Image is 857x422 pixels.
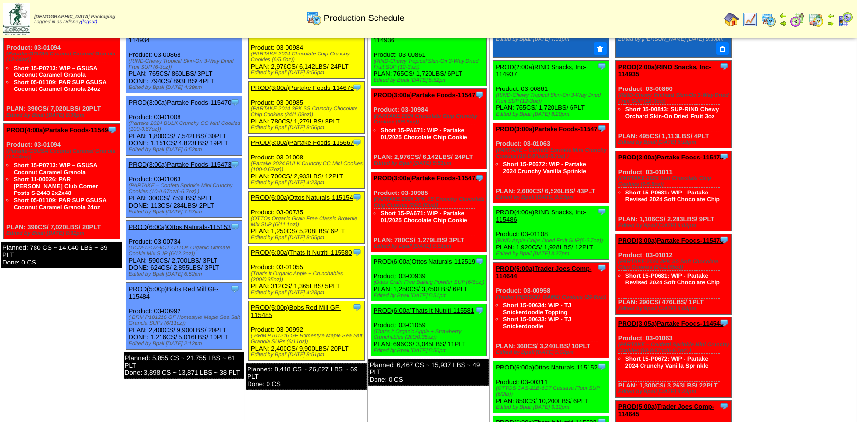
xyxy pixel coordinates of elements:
div: (Ottos Grain Free Baking Powder SUP (6/8oz)) [374,280,487,285]
img: Tooltip [230,97,240,107]
a: Short 15-PA671: WIP - Partake 01/2025 Chocolate Chip Cookie [381,210,467,224]
a: (logout) [81,19,97,25]
div: Planned: 5,855 CS ~ 21,755 LBS ~ 61 PLT Done: 3,898 CS ~ 13,871 LBS ~ 38 PLT [124,352,245,379]
a: Short 15-P0681: WIP - Partake Revised 2024 Soft Chocolate Chip [625,272,720,286]
img: arrowleft.gif [827,12,835,19]
div: (PARTAKE 2024 Chocolate Chip Crunchy Cookies (6/5.5oz)) [374,113,487,125]
div: Product: 03-00860 PLAN: 495CS / 1,113LBS / 4PLT [615,60,732,148]
a: PROD(3:00a)Partake Foods-115667 [251,139,354,146]
img: Tooltip [352,247,362,257]
a: PROD(6:00a)Thats It Nutriti-115581 [374,307,474,314]
a: PROD(5:00p)Bobs Red Mill GF-115485 [251,304,341,318]
img: home.gif [724,12,739,27]
div: Edited by Bpali [DATE] 7:57pm [129,209,242,215]
a: Short 15-P0713: WIP – GSUSA Coconut Caramel Granola [14,65,97,78]
a: PROD(6:00a)Ottos Naturals-115153 [129,223,231,230]
img: Tooltip [352,83,362,92]
div: Edited by Bpali [DATE] 5:52pm [374,77,487,83]
img: arrowright.gif [779,19,787,27]
img: zoroco-logo-small.webp [3,3,30,35]
img: arrowright.gif [827,19,835,27]
div: Product: 03-00984 PLAN: 2,976CS / 6,142LBS / 24PLT [371,89,487,169]
div: (That's It Organic Apple + Strawberry Crunchables (200/0.35oz)) [374,329,487,340]
div: Edited by Bpali [DATE] 8:56pm [251,125,364,131]
div: Edited by Bpali [DATE] 5:51pm [374,160,487,166]
img: Tooltip [107,125,117,135]
a: PROD(6:00a)Ottos Naturals-115154 [251,194,353,201]
div: Product: 03-01012 PLAN: 290CS / 476LBS / 1PLT [615,234,732,314]
img: Tooltip [719,318,729,328]
div: (RIND Apple Chips Dried Fruit SUP(6-2.7oz)) [496,238,609,244]
img: Tooltip [719,235,729,245]
div: Product: 03-00868 PLAN: 765CS / 860LBS / 3PLT DONE: 794CS / 893LBS / 4PLT [126,27,242,93]
div: Edited by Bpali [DATE] 8:27pm [496,251,609,257]
div: ( BRM P101216 GF Homestyle Maple Sea Salt Granola SUPs (6/11oz)) [129,315,242,326]
div: Planned: 6,467 CS ~ 15,937 LBS ~ 49 PLT Done: 0 CS [368,359,489,386]
img: Tooltip [597,362,607,371]
img: Tooltip [597,207,607,216]
a: PROD(2:00a)RIND Snacks, Inc-114937 [496,63,586,78]
a: Short 15-P0713: WIP – GSUSA Coconut Caramel Granola [14,162,97,176]
a: PROD(6:00a)Ottos Naturals-115152 [496,364,598,371]
div: (OTTOS CAS-2LB-6CT Cassava Flour SUP (6/2lb)) [496,386,609,397]
a: Short 11-00026: PAR [PERSON_NAME] Club Corner Posts S-2443 2x2x48 [14,176,98,196]
a: Short 05-01109: PAR SUP GSUSA Coconut Caramel Granola 24oz [14,79,107,92]
div: Edited by Bpali [DATE] 8:55pm [251,235,364,241]
img: Tooltip [597,123,607,133]
a: PROD(3:00a)Partake Foods-115472 [374,175,479,182]
div: (RIND-Chewy Orchard Skin-On 3-Way Dried Fruit SUP (12-3oz)) [618,92,732,104]
img: Tooltip [719,401,729,411]
div: (RIND-Chewy Tropical Skin-On 3-Way Dried Fruit SUP (12-3oz)) [496,92,609,104]
a: PROD(5:00p)Bobs Red Mill GF-115484 [129,285,219,300]
img: calendarcustomer.gif [838,12,853,27]
div: (UCM-12OZ-6CT OTTOs Organic Ultimate Cookie Mix SUP (6/12.2oz)) [129,245,242,257]
img: Tooltip [230,159,240,169]
img: calendarprod.gif [306,10,322,26]
div: Product: 03-01063 PLAN: 1,300CS / 3,263LBS / 22PLT [615,317,732,397]
div: Edited by Bpali [DATE] 8:02pm [618,223,732,229]
div: Product: 03-00984 PLAN: 2,976CS / 6,142LBS / 24PLT [249,27,365,79]
img: calendarprod.gif [761,12,776,27]
img: Tooltip [475,173,484,183]
a: Short 15-00634: WIP - TJ Snickerdoodle Topping [503,302,571,316]
div: Edited by Bpali [DATE] 8:31pm [6,230,120,236]
a: Short 05-01109: PAR SUP GSUSA Coconut Caramel Granola 24oz [14,197,107,211]
div: Edited by Bpali [DATE] 6:52pm [129,271,242,277]
div: Edited by Bpali [DATE] 8:56pm [251,70,364,76]
div: Product: 03-00992 PLAN: 2,400CS / 9,900LBS / 20PLT DONE: 1,216CS / 5,016LBS / 10PLT [126,283,242,350]
img: Tooltip [597,263,607,273]
div: (PARTAKE 2024 3PK SS Crunchy Chocolate Chip Cookies (24/1.09oz)) [251,106,364,118]
div: (Partake 2024 BULK Crunchy CC Mini Cookies (100-0.67oz)) [129,121,242,132]
div: Product: 03-00939 PLAN: 1,250CS / 3,750LBS / 6PLT [371,255,487,301]
a: PROD(3:00a)Partake Foods-115474 [496,125,601,133]
div: Edited by Bpali [DATE] 8:51pm [251,352,364,358]
div: Edited by Bpali [DATE] 8:06pm [6,112,120,118]
div: (Partake 2024 BULK Crunchy CC Mini Cookies (100-0.67oz)) [251,161,364,173]
button: Delete Note [716,42,729,55]
span: Logged in as Ddisney [34,14,115,25]
div: Edited by Bpali [DATE] 4:23pm [251,180,364,186]
div: Product: 03-01055 PLAN: 312CS / 1,365LBS / 5PLT [249,246,365,299]
a: PROD(3:00a)Partake Foods-115471 [374,91,479,99]
span: [DEMOGRAPHIC_DATA] Packaging [34,14,115,19]
div: Edited by Bpali [DATE] 8:03pm [618,306,732,312]
div: Product: 03-01108 PLAN: 1,920CS / 1,928LBS / 12PLT [493,206,609,259]
div: Planned: 780 CS ~ 14,040 LBS ~ 39 PLT Done: 0 CS [1,242,122,268]
a: PROD(3:00a)Partake Foods-115475 [618,154,724,161]
div: (PARTAKE-2024 Soft Chocolate Chip Cookies (6-5.5oz)) [618,176,732,187]
div: (Trader [PERSON_NAME] Cookies (24-6oz)) [496,294,609,300]
div: Edited by Bpali [DATE] 8:23pm [618,389,732,395]
div: (Partake-GSUSA Coconut Caramel Granola (12-24oz)) [6,51,120,63]
div: Edited by Bpali [DATE] 6:52pm [129,147,242,153]
a: PROD(6:00a)Thats It Nutriti-115580 [251,249,352,256]
img: Tooltip [352,138,362,147]
span: Production Schedule [324,13,405,23]
a: PROD(3:00a)Partake Foods-115470 [129,99,232,106]
div: Product: 03-00735 PLAN: 1,250CS / 5,208LBS / 6PLT [249,192,365,244]
div: Product: 03-00734 PLAN: 590CS / 2,700LBS / 3PLT DONE: 624CS / 2,855LBS / 3PLT [126,221,242,280]
div: Product: 03-00992 PLAN: 2,400CS / 9,900LBS / 20PLT [249,301,365,361]
img: Tooltip [230,284,240,294]
div: Product: 03-01063 PLAN: 300CS / 753LBS / 5PLT DONE: 113CS / 284LBS / 2PLT [126,158,242,218]
div: Edited by Bpali [DATE] 8:20pm [496,111,609,117]
a: Short 15-P0672: WIP - Partake 2024 Crunchy Vanilla Sprinkle [503,161,586,175]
